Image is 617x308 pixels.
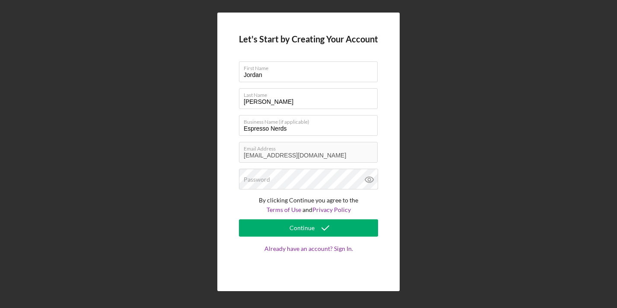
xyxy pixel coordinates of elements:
[267,206,301,213] a: Terms of Use
[239,196,378,215] p: By clicking Continue you agree to the and
[244,176,270,183] label: Password
[239,219,378,237] button: Continue
[244,89,378,98] label: Last Name
[244,115,378,125] label: Business Name (if applicable)
[289,219,315,237] div: Continue
[239,34,378,44] h4: Let's Start by Creating Your Account
[239,245,378,269] a: Already have an account? Sign In.
[244,142,378,152] label: Email Address
[312,206,351,213] a: Privacy Policy
[244,62,378,71] label: First Name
